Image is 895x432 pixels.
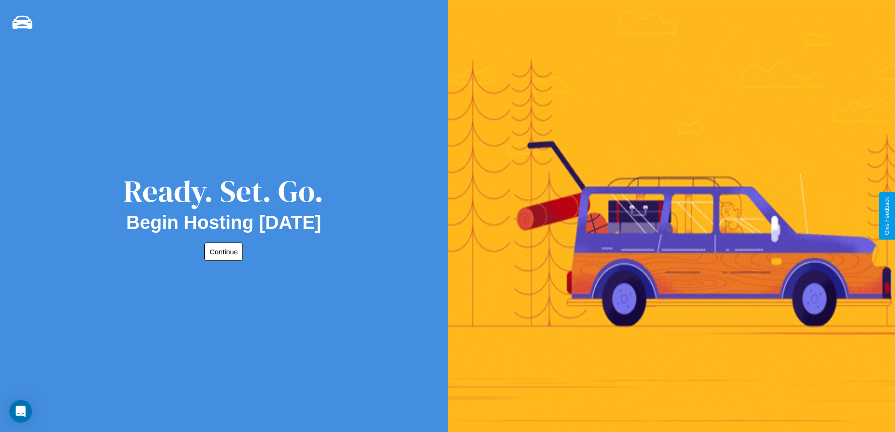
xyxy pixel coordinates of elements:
[204,243,243,261] button: Continue
[124,170,324,212] div: Ready. Set. Go.
[9,400,32,423] div: Open Intercom Messenger
[126,212,321,233] h2: Begin Hosting [DATE]
[884,197,890,235] div: Give Feedback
